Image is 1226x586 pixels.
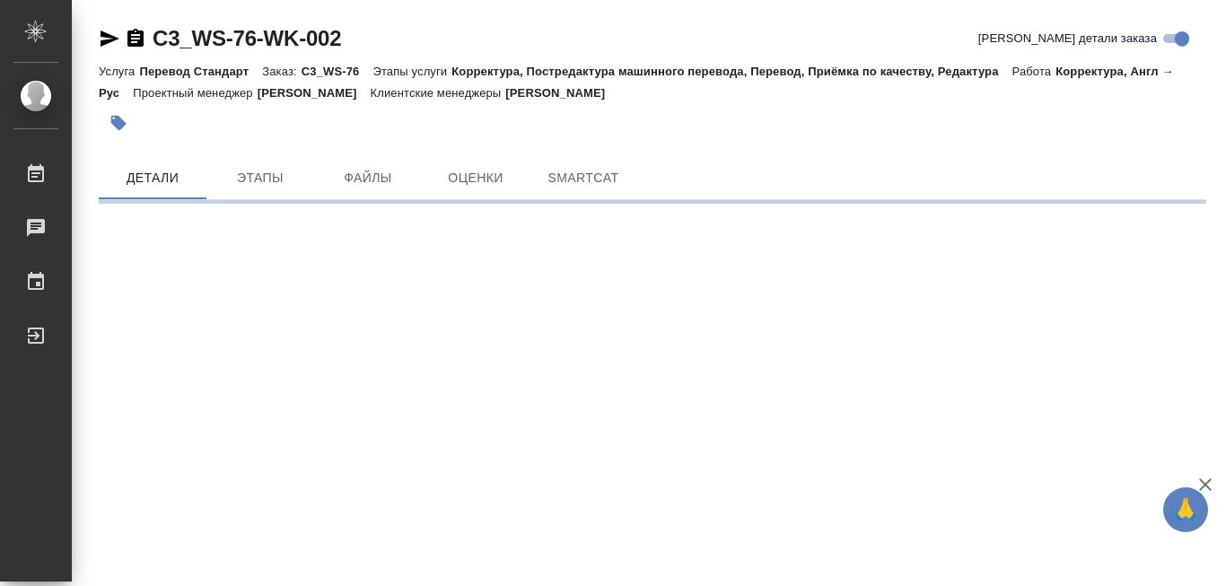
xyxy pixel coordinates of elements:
p: Корректура, Постредактура машинного перевода, Перевод, Приёмка по качеству, Редактура [451,65,1011,78]
p: C3_WS-76 [302,65,373,78]
button: Скопировать ссылку для ЯМессенджера [99,28,120,49]
p: [PERSON_NAME] [505,86,618,100]
p: [PERSON_NAME] [258,86,371,100]
a: C3_WS-76-WK-002 [153,26,341,50]
button: Скопировать ссылку [125,28,146,49]
p: Заказ: [262,65,301,78]
p: Работа [1012,65,1056,78]
span: 🙏 [1170,491,1201,529]
p: Этапы услуги [372,65,451,78]
span: Оценки [433,167,519,189]
p: Проектный менеджер [133,86,257,100]
p: Клиентские менеджеры [371,86,506,100]
span: [PERSON_NAME] детали заказа [978,30,1157,48]
span: Детали [109,167,196,189]
p: Перевод Стандарт [139,65,262,78]
span: Файлы [325,167,411,189]
button: Добавить тэг [99,103,138,143]
span: SmartCat [540,167,626,189]
span: Этапы [217,167,303,189]
button: 🙏 [1163,487,1208,532]
p: Услуга [99,65,139,78]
